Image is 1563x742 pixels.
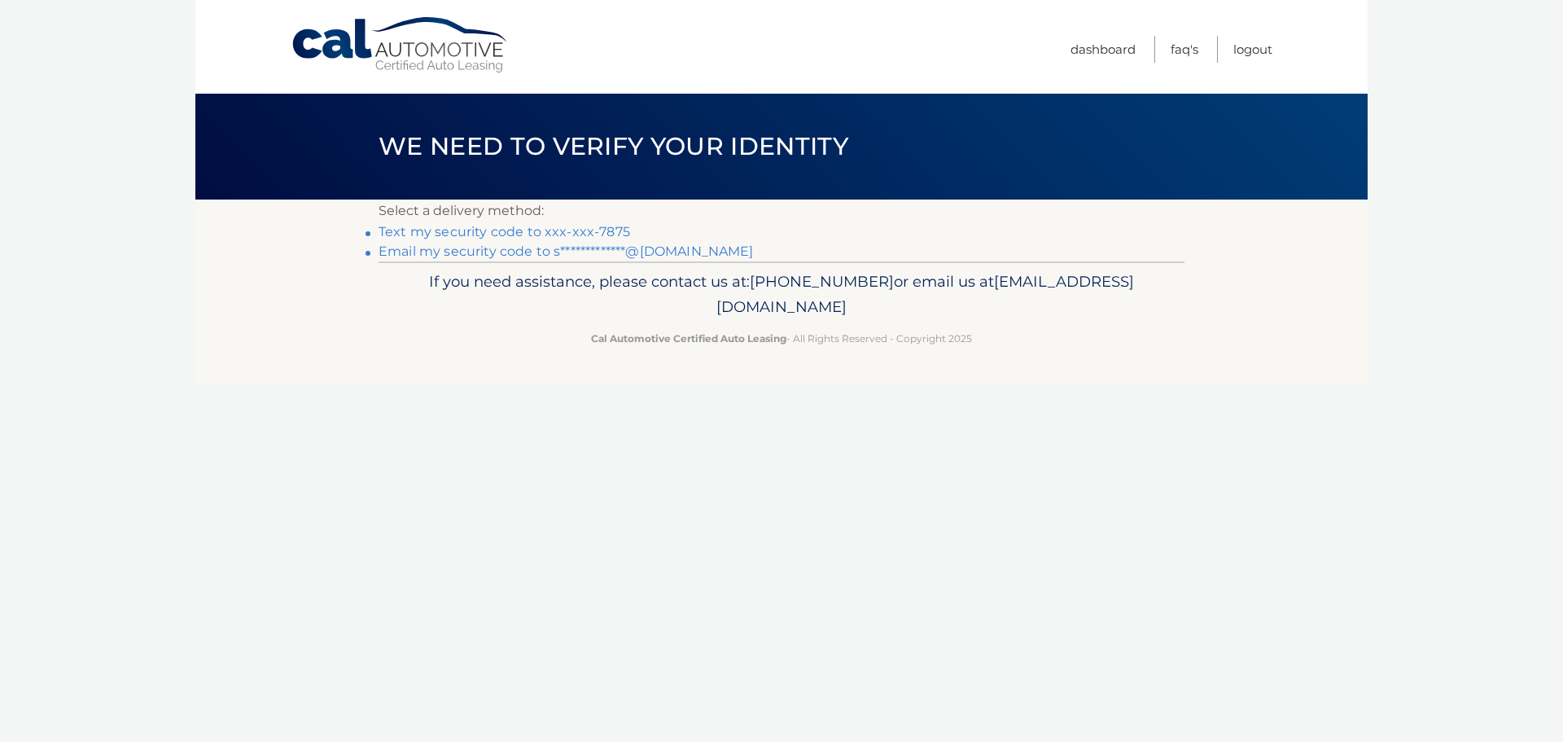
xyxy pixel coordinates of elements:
span: We need to verify your identity [379,131,848,161]
p: If you need assistance, please contact us at: or email us at [389,269,1174,321]
a: Dashboard [1070,36,1136,63]
strong: Cal Automotive Certified Auto Leasing [591,332,786,345]
a: Text my security code to xxx-xxx-7875 [379,224,630,239]
a: Logout [1233,36,1272,63]
a: FAQ's [1171,36,1198,63]
p: Select a delivery method: [379,200,1184,222]
span: [PHONE_NUMBER] [750,272,894,291]
a: Cal Automotive [291,16,510,74]
p: - All Rights Reserved - Copyright 2025 [389,330,1174,347]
